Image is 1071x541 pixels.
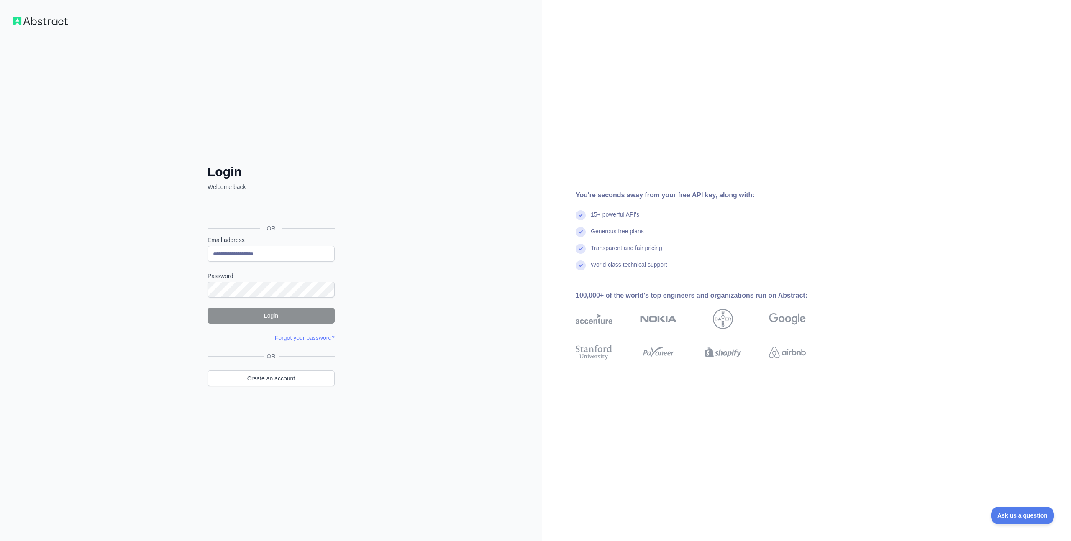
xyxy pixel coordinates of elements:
p: Welcome back [208,183,335,191]
img: accenture [576,309,612,329]
img: shopify [705,343,741,362]
button: Login [208,308,335,324]
img: stanford university [576,343,612,362]
label: Email address [208,236,335,244]
div: Generous free plans [591,227,644,244]
a: Forgot your password? [275,334,335,341]
div: Transparent and fair pricing [591,244,662,260]
img: airbnb [769,343,806,362]
img: check mark [576,260,586,270]
img: Workflow [13,17,68,25]
a: Create an account [208,370,335,386]
div: 15+ powerful API's [591,210,639,227]
img: google [769,309,806,329]
img: bayer [713,309,733,329]
iframe: Toggle Customer Support [991,507,1054,524]
img: payoneer [640,343,677,362]
span: OR [264,352,279,360]
iframe: Sign in with Google Button [203,200,337,219]
img: check mark [576,210,586,220]
label: Password [208,272,335,280]
div: 100,000+ of the world's top engineers and organizations run on Abstract: [576,291,833,301]
img: check mark [576,227,586,237]
div: You're seconds away from your free API key, along with: [576,190,833,200]
img: nokia [640,309,677,329]
span: OR [260,224,282,232]
div: World-class technical support [591,260,667,277]
h2: Login [208,164,335,179]
img: check mark [576,244,586,254]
